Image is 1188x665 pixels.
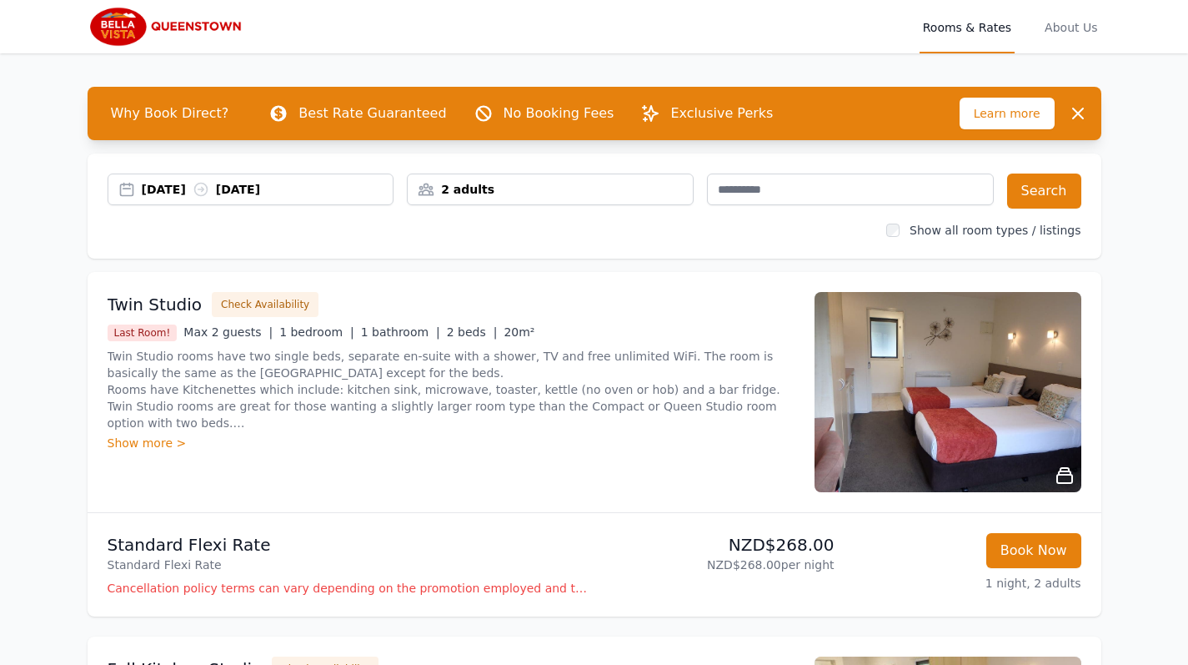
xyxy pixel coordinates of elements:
span: Learn more [960,98,1055,129]
span: 20m² [504,325,534,339]
div: Show more > [108,435,795,451]
span: 2 beds | [447,325,498,339]
p: Exclusive Perks [670,103,773,123]
span: Last Room! [108,325,178,341]
label: Show all room types / listings [910,224,1080,237]
p: NZD$268.00 [601,533,835,557]
div: [DATE] [DATE] [142,181,393,198]
span: 1 bathroom | [361,325,440,339]
button: Check Availability [212,292,318,317]
h3: Twin Studio [108,293,203,316]
p: Cancellation policy terms can vary depending on the promotion employed and the time of stay of th... [108,580,588,597]
p: Standard Flexi Rate [108,533,588,557]
span: 1 bedroom | [279,325,354,339]
p: Standard Flexi Rate [108,557,588,573]
span: Max 2 guests | [183,325,273,339]
button: Search [1007,174,1081,209]
p: Twin Studio rooms have two single beds, separate en-suite with a shower, TV and free unlimited Wi... [108,348,795,431]
div: 2 adults [408,181,693,198]
p: NZD$268.00 per night [601,557,835,573]
p: Best Rate Guaranteed [298,103,446,123]
img: Bella Vista Queenstown [88,7,248,47]
p: 1 night, 2 adults [848,575,1081,592]
button: Book Now [986,533,1081,568]
p: No Booking Fees [504,103,614,123]
span: Why Book Direct? [98,97,243,130]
